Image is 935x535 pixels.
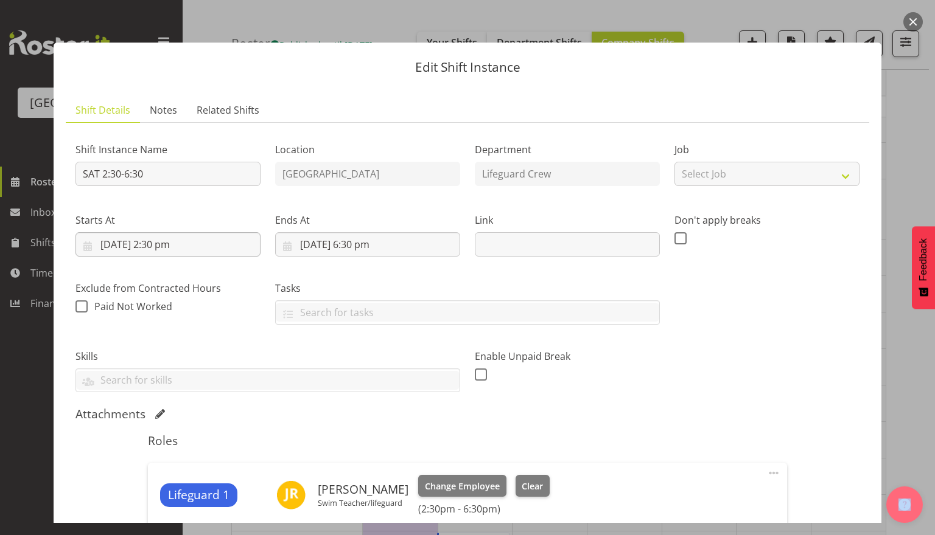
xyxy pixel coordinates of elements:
[75,407,145,421] h5: Attachments
[75,162,261,186] input: Shift Instance Name
[418,475,506,497] button: Change Employee
[94,300,172,313] span: Paid Not Worked
[898,499,911,511] img: help-xxl-2.png
[76,371,460,390] input: Search for skills
[197,103,259,117] span: Related Shifts
[912,226,935,309] button: Feedback - Show survey
[75,142,261,157] label: Shift Instance Name
[475,349,660,364] label: Enable Unpaid Break
[275,281,660,295] label: Tasks
[475,213,660,227] label: Link
[75,103,130,117] span: Shift Details
[276,303,659,322] input: Search for tasks
[918,238,929,281] span: Feedback
[148,433,786,448] h5: Roles
[318,483,408,496] h6: [PERSON_NAME]
[275,142,460,157] label: Location
[516,475,550,497] button: Clear
[418,503,550,515] h6: (2:30pm - 6:30pm)
[674,142,860,157] label: Job
[522,480,543,493] span: Clear
[75,213,261,227] label: Starts At
[66,61,869,74] p: Edit Shift Instance
[75,349,460,364] label: Skills
[275,213,460,227] label: Ends At
[75,281,261,295] label: Exclude from Contracted Hours
[275,232,460,257] input: Click to select...
[674,213,860,227] label: Don't apply breaks
[75,232,261,257] input: Click to select...
[475,142,660,157] label: Department
[168,486,229,504] span: Lifeguard 1
[150,103,177,117] span: Notes
[276,480,306,509] img: jasika-rohloff11416.jpg
[425,480,500,493] span: Change Employee
[318,498,408,508] p: Swim Teacher/lifeguard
